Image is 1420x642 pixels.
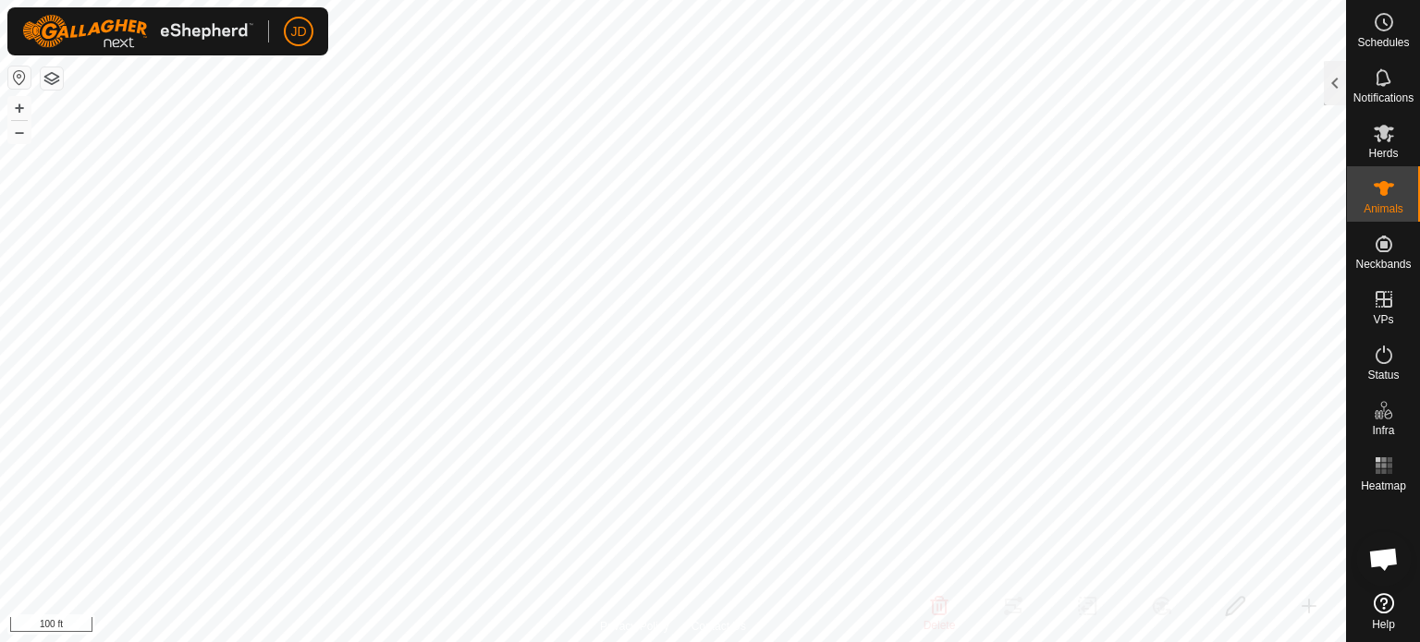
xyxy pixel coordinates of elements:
span: Help [1372,619,1395,630]
span: Animals [1364,203,1403,214]
span: Status [1367,369,1399,381]
span: Notifications [1353,92,1414,103]
span: Schedules [1357,37,1409,48]
img: Gallagher Logo [22,15,253,48]
a: Help [1347,586,1420,637]
button: Reset Map [8,67,31,89]
a: Privacy Policy [600,618,669,635]
div: Open chat [1356,531,1412,587]
span: Heatmap [1361,480,1406,491]
span: VPs [1373,314,1393,325]
span: JD [290,22,306,42]
span: Neckbands [1355,259,1411,270]
button: + [8,97,31,119]
span: Infra [1372,425,1394,436]
span: Herds [1368,148,1398,159]
a: Contact Us [692,618,746,635]
button: – [8,121,31,143]
button: Map Layers [41,67,63,90]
